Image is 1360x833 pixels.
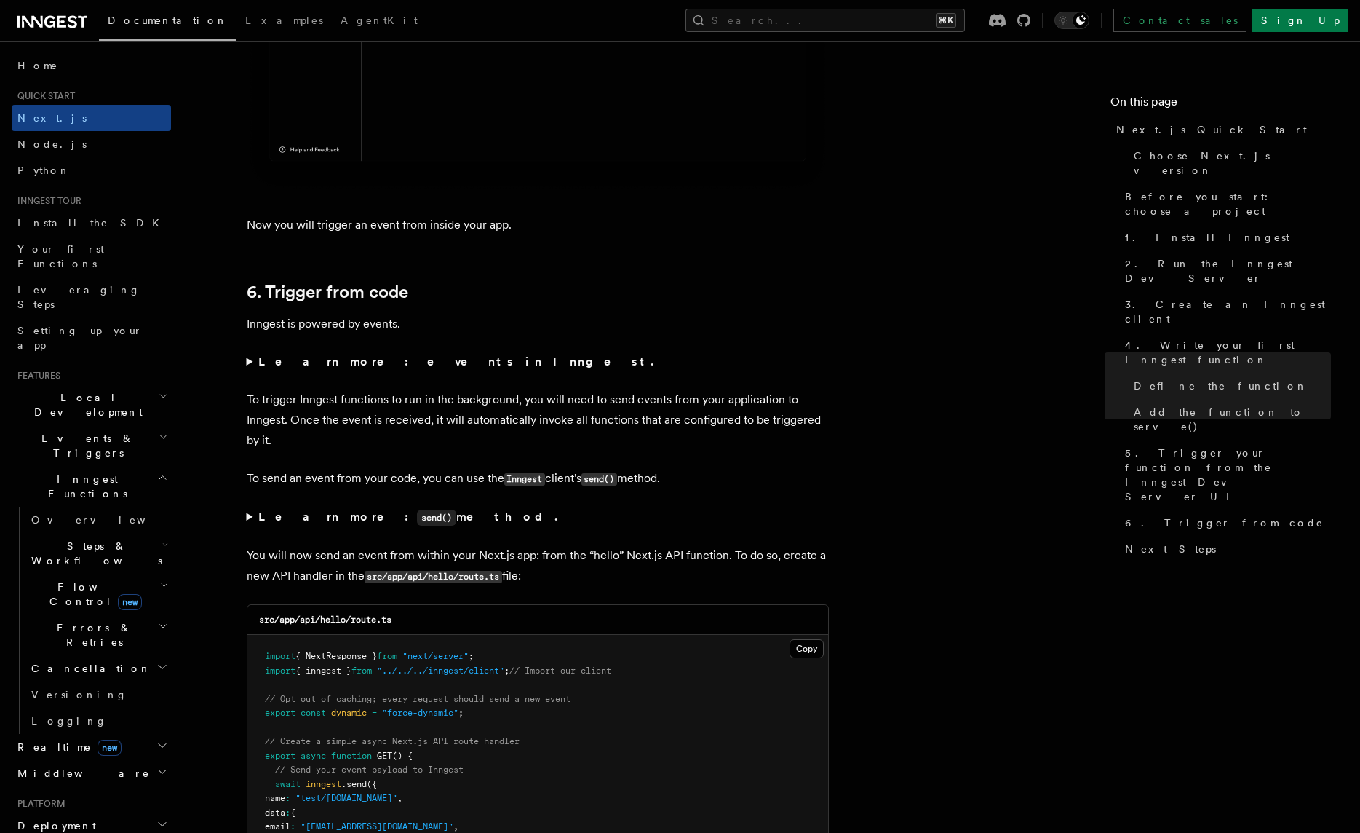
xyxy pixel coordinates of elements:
a: Define the function [1128,373,1331,399]
span: // Send your event payload to Inngest [275,765,464,775]
span: Versioning [31,689,127,700]
a: Add the function to serve() [1128,399,1331,440]
span: Choose Next.js version [1134,149,1331,178]
button: Local Development [12,384,171,425]
span: "../../../inngest/client" [377,666,504,676]
button: Steps & Workflows [25,533,171,574]
span: from [351,666,372,676]
span: inngest [306,779,341,789]
button: Search...⌘K [685,9,965,32]
span: data [265,808,285,818]
span: AgentKit [341,15,418,26]
span: Inngest tour [12,195,81,207]
span: "test/[DOMAIN_NAME]" [295,793,397,803]
span: Before you start: choose a project [1125,189,1331,218]
code: send() [417,510,456,526]
span: : [285,808,290,818]
div: Inngest Functions [12,507,171,734]
strong: Learn more: events in Inngest. [258,355,656,368]
p: Inngest is powered by events. [247,314,829,334]
a: Next Steps [1119,536,1331,562]
span: Steps & Workflows [25,539,162,568]
span: async [301,751,326,761]
span: Examples [245,15,323,26]
span: Overview [31,514,181,526]
button: Inngest Functions [12,466,171,507]
a: 6. Trigger from code [247,282,408,302]
a: Next.js Quick Start [1110,117,1331,143]
span: : [285,793,290,803]
code: Inngest [504,473,545,486]
span: const [301,708,326,718]
strong: Learn more: method. [258,510,560,524]
span: Cancellation [25,661,151,676]
a: AgentKit [332,4,426,39]
span: import [265,666,295,676]
span: , [453,821,458,832]
span: { NextResponse } [295,651,377,661]
span: Quick start [12,90,75,102]
span: Install the SDK [17,217,168,229]
button: Cancellation [25,655,171,682]
span: { [290,808,295,818]
p: To send an event from your code, you can use the client's method. [247,468,829,489]
button: Realtimenew [12,734,171,760]
span: 3. Create an Inngest client [1125,297,1331,326]
span: : [290,821,295,832]
h4: On this page [1110,93,1331,117]
a: Node.js [12,131,171,157]
span: new [98,740,122,756]
a: Home [12,52,171,79]
a: 1. Install Inngest [1119,224,1331,250]
span: Flow Control [25,580,160,609]
span: function [331,751,372,761]
span: Your first Functions [17,243,104,269]
code: send() [581,473,617,486]
a: 2. Run the Inngest Dev Server [1119,250,1331,291]
a: Overview [25,507,171,533]
span: Platform [12,798,65,810]
a: Sign Up [1252,9,1348,32]
a: Python [12,157,171,183]
button: Copy [790,639,824,658]
span: Setting up your app [17,325,143,351]
a: Logging [25,708,171,734]
span: from [377,651,397,661]
a: 5. Trigger your function from the Inngest Dev Server UI [1119,440,1331,510]
span: Leveraging Steps [17,284,140,310]
summary: Learn more: events in Inngest. [247,352,829,372]
span: Deployment [12,818,96,833]
span: 2. Run the Inngest Dev Server [1125,256,1331,285]
button: Flow Controlnew [25,574,171,615]
span: import [265,651,295,661]
code: src/app/api/hello/route.ts [365,571,502,583]
span: = [372,708,377,718]
span: Local Development [12,390,159,419]
span: Features [12,370,60,382]
button: Middleware [12,760,171,786]
span: { inngest } [295,666,351,676]
a: Choose Next.js version [1128,143,1331,183]
a: Your first Functions [12,236,171,277]
p: You will now send an event from within your Next.js app: from the “hello” Next.js API function. T... [247,545,829,587]
code: src/app/api/hello/route.ts [259,615,391,625]
span: Home [17,58,58,73]
button: Toggle dark mode [1054,12,1089,29]
span: , [397,793,402,803]
span: email [265,821,290,832]
span: export [265,708,295,718]
a: Versioning [25,682,171,708]
span: Add the function to serve() [1134,405,1331,434]
span: await [275,779,301,789]
span: ; [504,666,509,676]
span: Errors & Retries [25,620,158,650]
span: Python [17,165,71,176]
span: .send [341,779,367,789]
span: "[EMAIL_ADDRESS][DOMAIN_NAME]" [301,821,453,832]
span: // Opt out of caching; every request should send a new event [265,694,570,704]
span: Next.js Quick Start [1116,122,1307,137]
span: Node.js [17,138,87,150]
span: export [265,751,295,761]
a: Before you start: choose a project [1119,183,1331,224]
button: Errors & Retries [25,615,171,655]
